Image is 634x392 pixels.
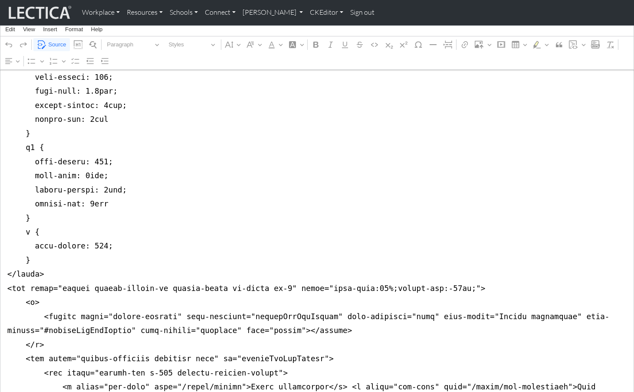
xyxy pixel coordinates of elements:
a: [PERSON_NAME] [239,3,306,22]
a: CKEditor [306,3,347,22]
span: Format [65,26,83,32]
a: Workplace [79,3,123,22]
button: Paragraph, Heading [103,38,163,52]
a: Schools [166,3,201,22]
div: Editor toolbar [0,36,634,69]
span: Edit [5,26,15,32]
span: View [23,26,35,32]
div: Editor menu bar [0,22,634,36]
a: Sign out [347,3,378,22]
span: Styles [168,39,208,50]
span: Paragraph [107,39,152,50]
span: Insert [43,26,57,32]
span: Help [91,26,103,32]
button: Source [33,38,70,52]
a: Connect [201,3,239,22]
span: Source [48,39,66,50]
img: lecticalive [7,4,72,21]
button: Styles [165,38,219,52]
a: Resources [123,3,166,22]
